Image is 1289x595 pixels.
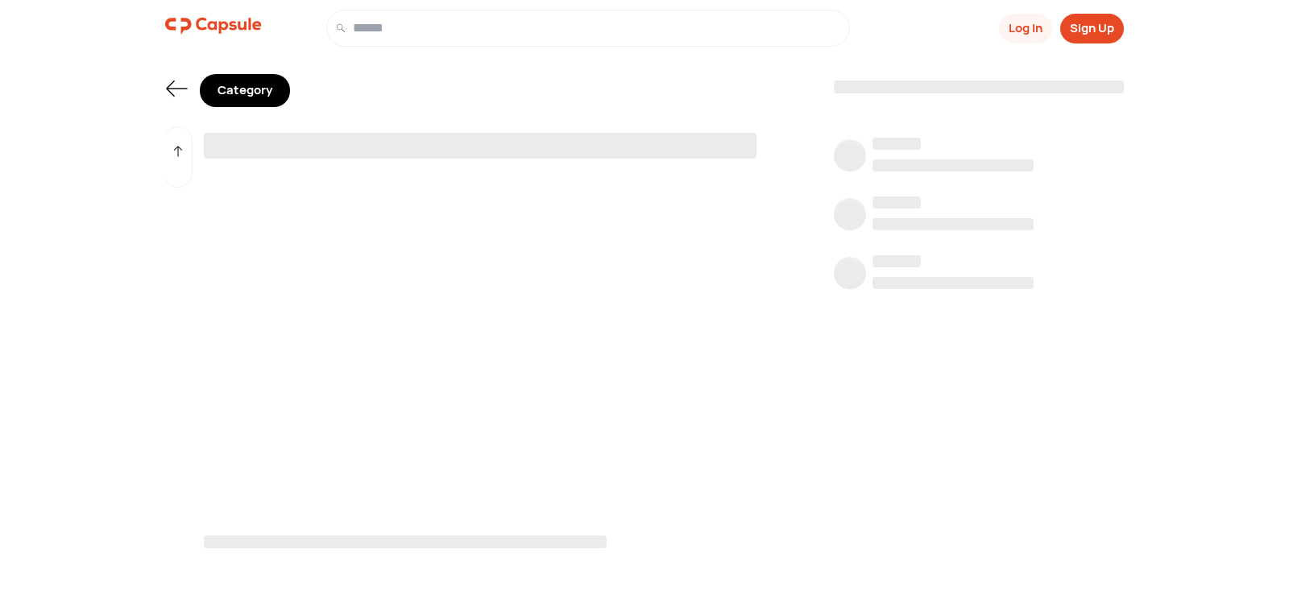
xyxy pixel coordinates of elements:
[204,535,607,548] span: ‌
[872,196,921,209] span: ‌
[872,159,1034,171] span: ‌
[200,74,290,107] div: Category
[872,218,1034,230] span: ‌
[165,10,262,47] a: logo
[834,201,866,233] span: ‌
[1060,14,1124,43] button: Sign Up
[204,133,756,159] span: ‌
[872,255,921,267] span: ‌
[834,81,1124,93] span: ‌
[872,138,921,150] span: ‌
[165,10,262,42] img: logo
[999,14,1052,43] button: Log In
[834,260,866,292] span: ‌
[834,143,866,175] span: ‌
[872,277,1034,289] span: ‌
